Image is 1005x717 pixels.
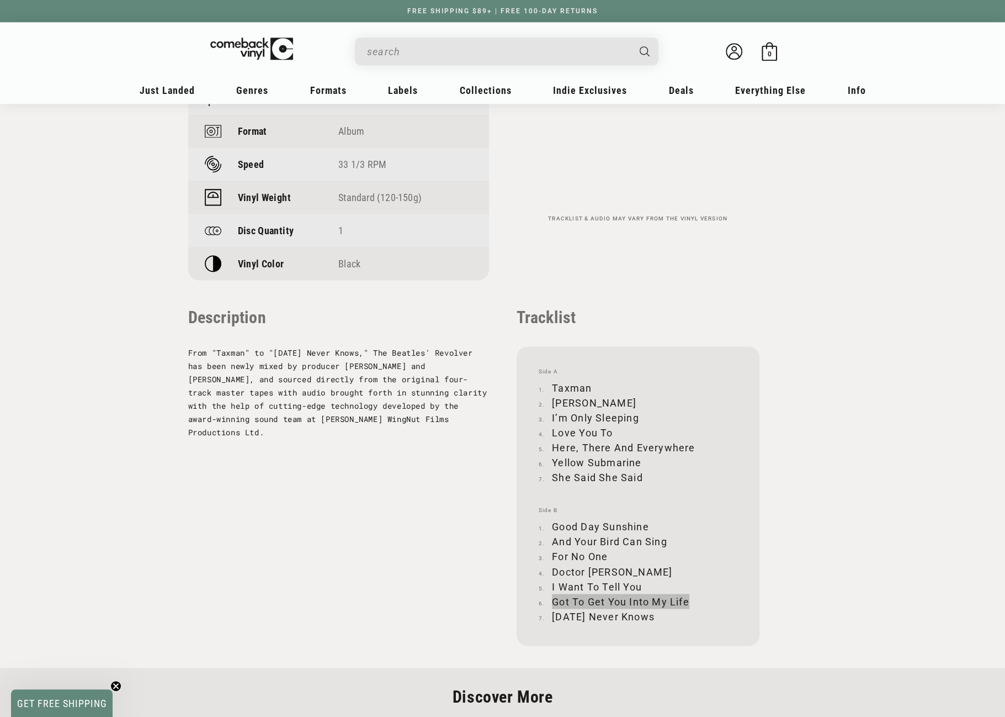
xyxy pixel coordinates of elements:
span: Deals [669,85,694,96]
span: 0 [767,50,771,58]
span: From "Taxman" to "[DATE] Never Knows," The Beatles' Revolver has been newly mixed by producer [PE... [188,347,487,437]
li: [DATE] Never Knows [539,609,737,624]
span: Everything Else [735,85,806,96]
p: Disc Quantity [238,225,294,236]
span: Side B [539,507,737,514]
li: And Your Bird Can Sing [539,534,737,549]
span: Genres [236,85,268,96]
a: FREE SHIPPING $89+ | FREE 100-DAY RETURNS [396,7,609,15]
span: 1 [338,225,343,236]
p: Speed [238,159,264,170]
span: Info [848,85,866,96]
a: Standard (120-150g) [338,192,422,203]
a: Album [338,125,364,137]
p: Vinyl Weight [238,192,291,203]
li: Love You To [539,425,737,440]
span: Black [338,258,360,270]
span: Collections [460,85,512,96]
span: Just Landed [140,85,195,96]
p: Description [188,308,489,327]
button: Close teaser [110,681,121,692]
span: Indie Exclusives [553,85,627,96]
span: Labels [388,85,418,96]
li: For No One [539,549,737,564]
li: I’m Only Sleeping [539,410,737,425]
span: GET FREE SHIPPING [17,698,107,709]
li: Good Day Sunshine [539,519,737,534]
p: Tracklist & audio may vary from the vinyl version [517,215,759,222]
li: Doctor [PERSON_NAME] [539,564,737,579]
span: Side A [539,368,737,375]
a: 33 1/3 RPM [338,159,386,170]
li: Got To Get You Into My Life [539,594,737,609]
div: Search [355,38,658,65]
li: Here, There And Everywhere [539,440,737,455]
span: Formats [310,85,347,96]
p: Format [238,125,267,137]
button: Search [630,38,660,65]
div: GET FREE SHIPPINGClose teaser [11,689,113,717]
p: Vinyl Color [238,258,284,270]
li: I Want To Tell You [539,579,737,594]
li: [PERSON_NAME] [539,396,737,410]
li: Yellow Submarine [539,455,737,470]
p: Tracklist [517,308,759,327]
li: She Said She Said [539,470,737,485]
li: Taxman [539,381,737,396]
input: When autocomplete results are available use up and down arrows to review and enter to select [367,40,629,63]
